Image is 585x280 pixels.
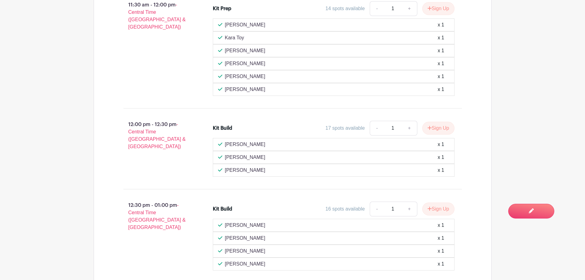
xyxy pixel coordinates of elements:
[225,34,244,41] p: Kara Toy
[225,247,265,255] p: [PERSON_NAME]
[438,222,444,229] div: x 1
[438,86,444,93] div: x 1
[422,122,454,135] button: Sign Up
[438,247,444,255] div: x 1
[370,1,384,16] a: -
[438,60,444,67] div: x 1
[438,21,444,29] div: x 1
[225,73,265,80] p: [PERSON_NAME]
[114,118,203,153] p: 12:00 pm - 12:30 pm
[422,2,454,15] button: Sign Up
[402,121,417,136] a: +
[438,154,444,161] div: x 1
[128,122,186,149] span: - Central Time ([GEOGRAPHIC_DATA] & [GEOGRAPHIC_DATA])
[438,73,444,80] div: x 1
[326,205,365,213] div: 16 spots available
[438,141,444,148] div: x 1
[225,260,265,268] p: [PERSON_NAME]
[213,5,231,12] div: Kit Prep
[114,199,203,234] p: 12:30 pm - 01:00 pm
[370,121,384,136] a: -
[326,124,365,132] div: 17 spots available
[438,34,444,41] div: x 1
[225,154,265,161] p: [PERSON_NAME]
[213,205,232,213] div: Kit Build
[225,86,265,93] p: [PERSON_NAME]
[225,47,265,54] p: [PERSON_NAME]
[402,202,417,216] a: +
[370,202,384,216] a: -
[422,203,454,215] button: Sign Up
[213,124,232,132] div: Kit Build
[438,260,444,268] div: x 1
[402,1,417,16] a: +
[225,60,265,67] p: [PERSON_NAME]
[225,167,265,174] p: [PERSON_NAME]
[225,21,265,29] p: [PERSON_NAME]
[438,235,444,242] div: x 1
[128,2,186,30] span: - Central Time ([GEOGRAPHIC_DATA] & [GEOGRAPHIC_DATA])
[225,141,265,148] p: [PERSON_NAME]
[438,47,444,54] div: x 1
[225,222,265,229] p: [PERSON_NAME]
[128,203,186,230] span: - Central Time ([GEOGRAPHIC_DATA] & [GEOGRAPHIC_DATA])
[225,235,265,242] p: [PERSON_NAME]
[326,5,365,12] div: 14 spots available
[438,167,444,174] div: x 1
